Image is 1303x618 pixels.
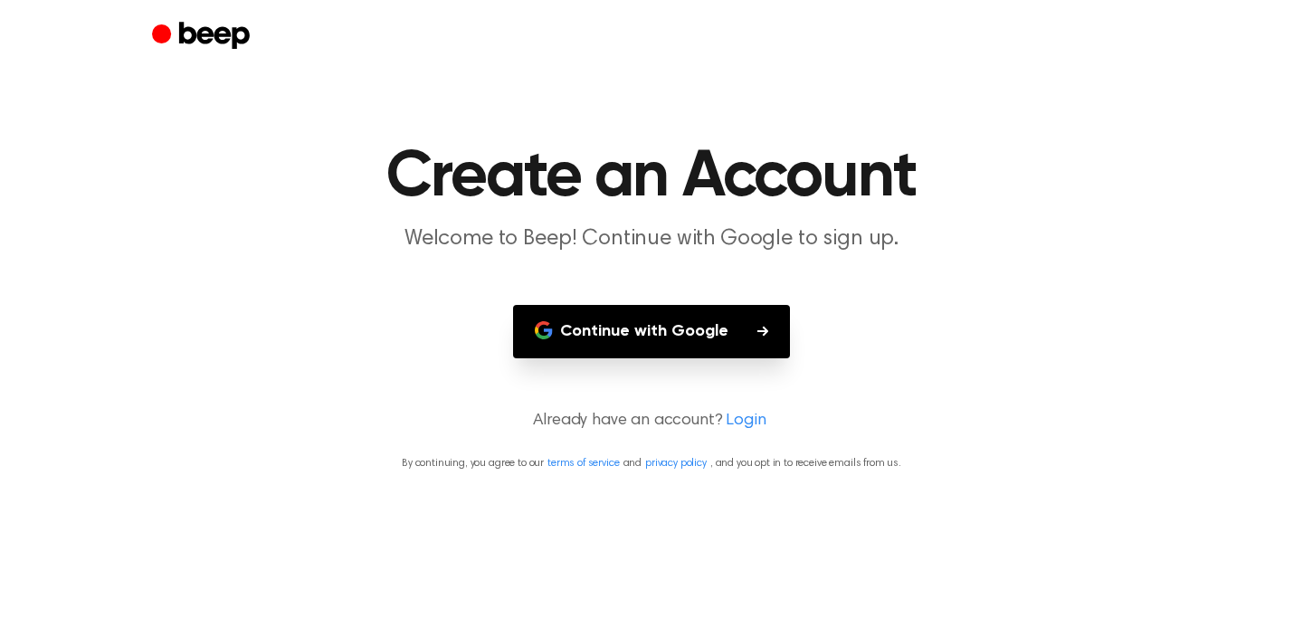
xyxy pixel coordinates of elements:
a: terms of service [547,458,619,469]
p: Already have an account? [22,409,1281,433]
a: Beep [152,19,254,54]
h1: Create an Account [188,145,1115,210]
p: By continuing, you agree to our and , and you opt in to receive emails from us. [22,455,1281,471]
button: Continue with Google [513,305,790,358]
a: Login [726,409,766,433]
p: Welcome to Beep! Continue with Google to sign up. [304,224,999,254]
a: privacy policy [645,458,707,469]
